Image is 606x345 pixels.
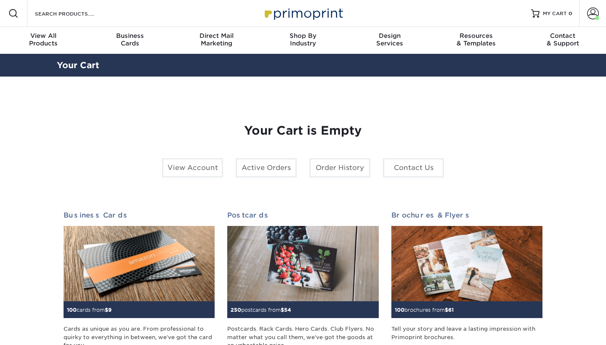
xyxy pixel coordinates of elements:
[227,226,378,302] img: Postcards
[108,307,112,313] span: 9
[261,4,345,22] img: Primoprint
[231,307,291,313] small: postcards from
[173,32,260,47] div: Marketing
[87,32,173,40] span: Business
[391,226,542,302] img: Brochures & Flyers
[231,307,241,313] span: 250
[519,32,606,40] span: Contact
[236,158,297,178] a: Active Orders
[67,307,112,313] small: cards from
[383,158,444,178] a: Contact Us
[448,307,454,313] span: 61
[87,27,173,54] a: BusinessCards
[391,211,542,219] h2: Brochures & Flyers
[87,32,173,47] div: Cards
[346,27,433,54] a: DesignServices
[309,158,370,178] a: Order History
[67,307,77,313] span: 100
[569,11,572,16] span: 0
[433,32,520,47] div: & Templates
[105,307,108,313] span: $
[281,307,284,313] span: $
[445,307,448,313] span: $
[433,27,520,54] a: Resources& Templates
[346,32,433,47] div: Services
[64,124,542,138] h1: Your Cart is Empty
[543,10,567,17] span: MY CART
[519,27,606,54] a: Contact& Support
[284,307,291,313] span: 54
[64,211,215,219] h2: Business Cards
[64,226,215,302] img: Business Cards
[34,8,116,19] input: SEARCH PRODUCTS.....
[173,32,260,40] span: Direct Mail
[519,32,606,47] div: & Support
[346,32,433,40] span: Design
[395,307,404,313] span: 100
[173,27,260,54] a: Direct MailMarketing
[57,60,99,70] a: Your Cart
[260,32,346,47] div: Industry
[433,32,520,40] span: Resources
[395,307,454,313] small: brochures from
[162,158,223,178] a: View Account
[260,27,346,54] a: Shop ByIndustry
[260,32,346,40] span: Shop By
[227,211,378,219] h2: Postcards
